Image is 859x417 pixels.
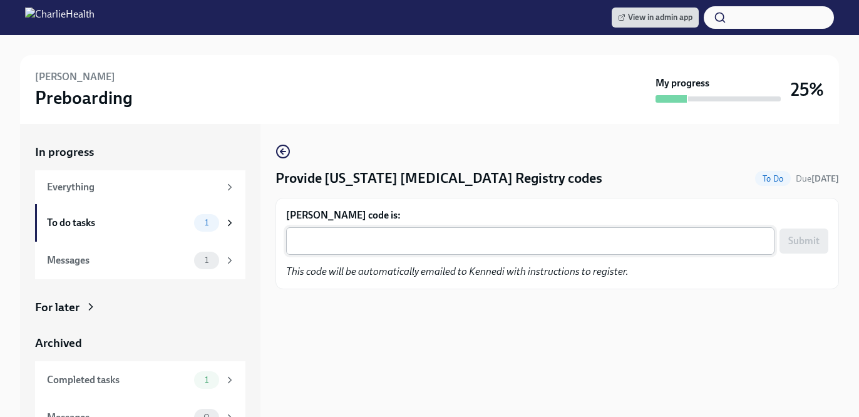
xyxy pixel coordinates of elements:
h6: [PERSON_NAME] [35,70,115,84]
strong: My progress [656,76,709,90]
div: To do tasks [47,216,189,230]
a: Everything [35,170,245,204]
a: To do tasks1 [35,204,245,242]
div: Messages [47,254,189,267]
div: Everything [47,180,219,194]
a: View in admin app [612,8,699,28]
span: To Do [755,174,791,183]
a: Archived [35,335,245,351]
span: 1 [197,375,216,384]
span: September 10th, 2025 08:00 [796,173,839,185]
a: Messages1 [35,242,245,279]
h3: 25% [791,78,824,101]
span: View in admin app [618,11,692,24]
h4: Provide [US_STATE] [MEDICAL_DATA] Registry codes [275,169,602,188]
a: For later [35,299,245,316]
span: Due [796,173,839,184]
a: In progress [35,144,245,160]
div: Completed tasks [47,373,189,387]
a: Completed tasks1 [35,361,245,399]
img: CharlieHealth [25,8,95,28]
span: 1 [197,255,216,265]
em: This code will be automatically emailed to Kennedi with instructions to register. [286,265,629,277]
h3: Preboarding [35,86,133,109]
div: For later [35,299,80,316]
label: [PERSON_NAME] code is: [286,209,828,222]
strong: [DATE] [811,173,839,184]
span: 1 [197,218,216,227]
